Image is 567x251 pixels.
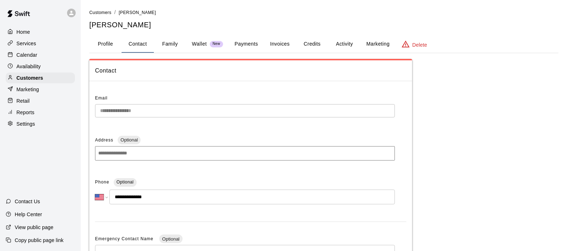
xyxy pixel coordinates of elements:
[6,107,75,118] a: Reports
[229,36,264,53] button: Payments
[15,224,53,231] p: View public page
[118,137,141,143] span: Optional
[95,96,108,101] span: Email
[15,198,40,205] p: Contact Us
[89,9,558,17] nav: breadcrumb
[16,51,37,59] p: Calendar
[95,138,113,143] span: Address
[15,237,63,244] p: Copy public page link
[16,40,36,47] p: Services
[89,36,122,53] button: Profile
[95,66,406,75] span: Contact
[6,73,75,83] a: Customers
[6,50,75,60] a: Calendar
[6,84,75,95] a: Marketing
[89,36,558,53] div: basic tabs example
[6,38,75,49] a: Services
[119,10,156,15] span: [PERSON_NAME]
[89,10,112,15] span: Customers
[328,36,360,53] button: Activity
[6,96,75,106] a: Retail
[296,36,328,53] button: Credits
[264,36,296,53] button: Invoices
[95,104,395,117] div: The email of an existing customer can only be changed by the customer themselves at https://book....
[16,109,34,116] p: Reports
[412,41,427,48] p: Delete
[16,120,35,127] p: Settings
[360,36,395,53] button: Marketing
[95,236,155,241] span: Emergency Contact Name
[16,63,41,70] p: Availability
[16,74,43,82] p: Customers
[154,36,186,53] button: Family
[122,36,154,53] button: Contact
[16,97,30,104] p: Retail
[16,28,30,36] p: Home
[89,20,558,30] h5: [PERSON_NAME]
[117,180,134,185] span: Optional
[210,42,223,46] span: New
[192,40,207,48] p: Wallet
[6,27,75,37] a: Home
[114,9,116,16] li: /
[89,9,112,15] a: Customers
[15,211,42,218] p: Help Center
[159,236,182,242] span: Optional
[16,86,39,93] p: Marketing
[6,61,75,72] a: Availability
[95,177,109,188] span: Phone
[6,118,75,129] a: Settings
